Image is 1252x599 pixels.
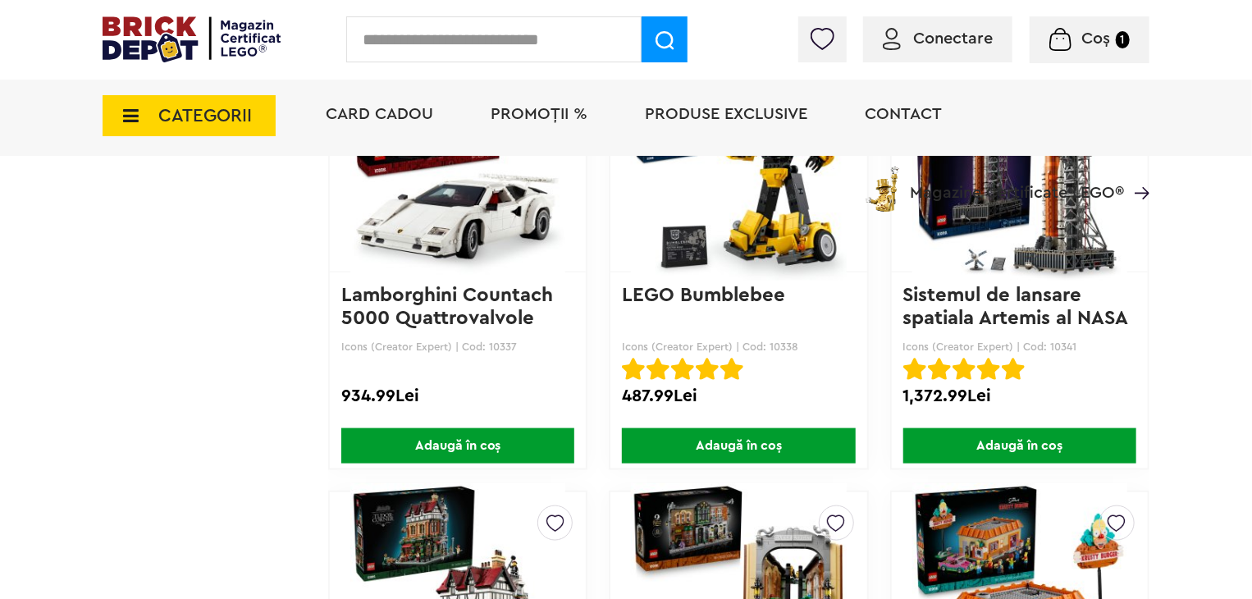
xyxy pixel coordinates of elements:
img: Evaluare cu stele [696,358,719,381]
img: Evaluare cu stele [622,358,645,381]
img: Evaluare cu stele [720,358,743,381]
img: Evaluare cu stele [647,358,669,381]
img: Evaluare cu stele [1002,358,1025,381]
a: Magazine Certificate LEGO® [1124,163,1149,180]
span: Adaugă în coș [341,428,574,464]
div: 934.99Lei [341,386,574,407]
a: Conectare [883,30,993,47]
span: CATEGORII [158,107,252,125]
a: Produse exclusive [645,106,807,122]
a: Lamborghini Countach 5000 Quattrovalvole [341,286,559,328]
span: Adaugă în coș [903,428,1136,464]
p: Icons (Creator Expert) | Cod: 10338 [622,341,855,353]
small: 1 [1116,31,1130,48]
a: LEGO Bumblebee [622,286,785,305]
a: Sistemul de lansare spatiala Artemis al NASA [903,286,1129,328]
span: Coș [1082,30,1111,47]
a: Adaugă în coș [610,428,866,464]
a: Contact [865,106,942,122]
img: Evaluare cu stele [977,358,1000,381]
img: Evaluare cu stele [928,358,951,381]
img: Evaluare cu stele [671,358,694,381]
div: 1,372.99Lei [903,386,1136,407]
p: Icons (Creator Expert) | Cod: 10341 [903,341,1136,353]
span: Magazine Certificate LEGO® [910,163,1124,201]
img: Evaluare cu stele [953,358,976,381]
span: Conectare [913,30,993,47]
a: PROMOȚII % [491,106,587,122]
p: Icons (Creator Expert) | Cod: 10337 [341,341,574,353]
a: Card Cadou [326,106,433,122]
div: 487.99Lei [622,386,855,407]
a: Adaugă în coș [330,428,586,464]
img: Evaluare cu stele [903,358,926,381]
a: Adaugă în coș [892,428,1148,464]
span: Adaugă în coș [622,428,855,464]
